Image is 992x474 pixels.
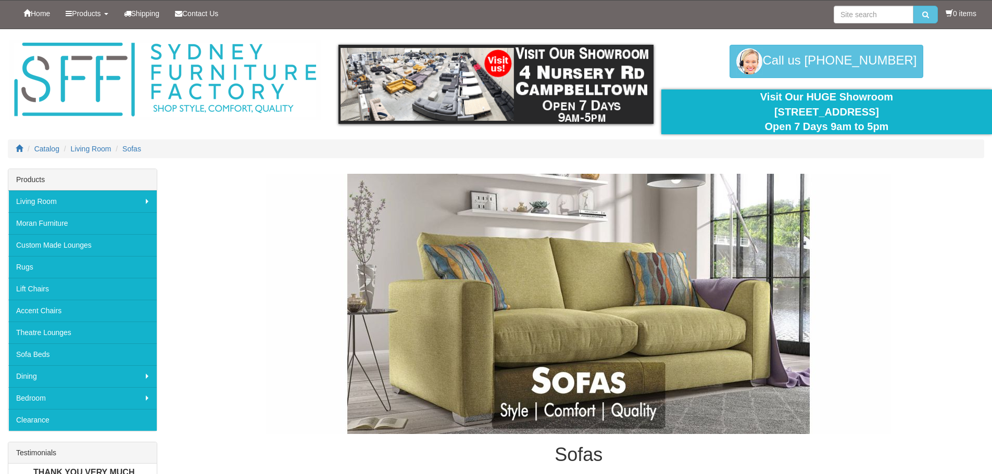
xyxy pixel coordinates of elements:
[8,343,157,365] a: Sofa Beds
[34,145,59,153] a: Catalog
[116,1,168,27] a: Shipping
[8,387,157,409] a: Bedroom
[167,1,226,27] a: Contact Us
[131,9,160,18] span: Shipping
[8,322,157,343] a: Theatre Lounges
[8,190,157,212] a: Living Room
[72,9,101,18] span: Products
[669,89,984,134] div: Visit Our HUGE Showroom [STREET_ADDRESS] Open 7 Days 9am to 5pm
[16,1,58,27] a: Home
[834,6,913,23] input: Site search
[8,169,157,190] div: Products
[182,9,218,18] span: Contact Us
[58,1,116,27] a: Products
[8,365,157,387] a: Dining
[8,278,157,300] a: Lift Chairs
[8,300,157,322] a: Accent Chairs
[8,212,157,234] a: Moran Furniture
[266,174,891,434] img: Sofas
[173,444,984,465] h1: Sofas
[8,234,157,256] a: Custom Made Lounges
[338,45,654,124] img: showroom.gif
[9,40,321,120] img: Sydney Furniture Factory
[8,409,157,431] a: Clearance
[8,442,157,464] div: Testimonials
[122,145,141,153] a: Sofas
[71,145,111,153] a: Living Room
[8,256,157,278] a: Rugs
[31,9,50,18] span: Home
[946,8,976,19] li: 0 items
